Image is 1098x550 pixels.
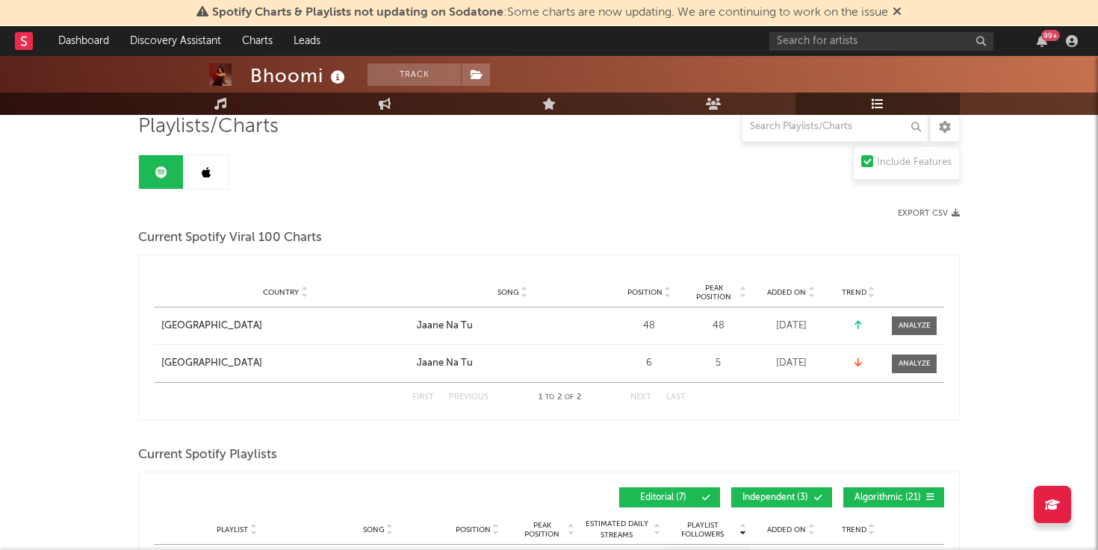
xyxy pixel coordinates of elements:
span: Position [627,288,663,297]
span: Peak Position [690,284,737,301]
span: Editorial ( 7 ) [629,493,698,502]
div: 5 [690,356,746,371]
span: Spotify Charts & Playlists not updating on Sodatone [212,7,503,19]
div: 48 [690,319,746,334]
a: Jaane Na Tu [417,356,608,371]
div: [DATE] [754,356,828,371]
span: Current Spotify Playlists [138,446,277,464]
span: Playlist Followers [668,521,737,539]
span: Trend [842,525,866,534]
a: [GEOGRAPHIC_DATA] [161,356,409,371]
span: to [545,394,554,401]
div: Jaane Na Tu [417,356,473,371]
span: Peak Position [518,521,565,539]
button: 99+ [1037,35,1047,47]
a: [GEOGRAPHIC_DATA] [161,319,409,334]
div: [GEOGRAPHIC_DATA] [161,319,262,334]
span: Algorithmic ( 21 ) [853,493,922,502]
span: Playlists/Charts [138,118,279,136]
div: [GEOGRAPHIC_DATA] [161,356,262,371]
button: Next [630,393,651,401]
span: Song [363,525,385,534]
span: Playlist [217,525,248,534]
a: Leads [283,26,331,56]
button: Last [666,393,686,401]
div: 6 [615,356,683,371]
a: Discovery Assistant [120,26,232,56]
span: : Some charts are now updating. We are continuing to work on the issue [212,7,888,19]
div: 48 [615,319,683,334]
span: Added On [767,525,806,534]
span: Independent ( 3 ) [741,493,810,502]
span: Song [497,288,519,297]
div: Jaane Na Tu [417,319,473,334]
button: Export CSV [898,209,960,218]
span: Trend [842,288,866,297]
button: Previous [449,393,488,401]
span: Current Spotify Viral 100 Charts [138,229,322,247]
span: Added On [767,288,806,297]
button: Independent(3) [731,487,832,507]
span: Position [456,525,491,534]
span: Dismiss [893,7,902,19]
button: Algorithmic(21) [843,487,944,507]
button: First [412,393,434,401]
a: Charts [232,26,283,56]
input: Search for artists [769,32,993,51]
a: Dashboard [48,26,120,56]
span: Estimated Daily Streams [582,519,651,541]
a: Jaane Na Tu [417,319,608,334]
span: of [565,394,574,401]
input: Search Playlists/Charts [742,112,928,142]
div: 1 2 2 [518,389,601,407]
div: [DATE] [754,319,828,334]
div: Bhoomi [250,63,349,88]
div: 99 + [1041,30,1060,41]
span: Country [263,288,299,297]
button: Track [367,63,461,86]
button: Editorial(7) [619,487,720,507]
div: Include Features [877,154,952,172]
